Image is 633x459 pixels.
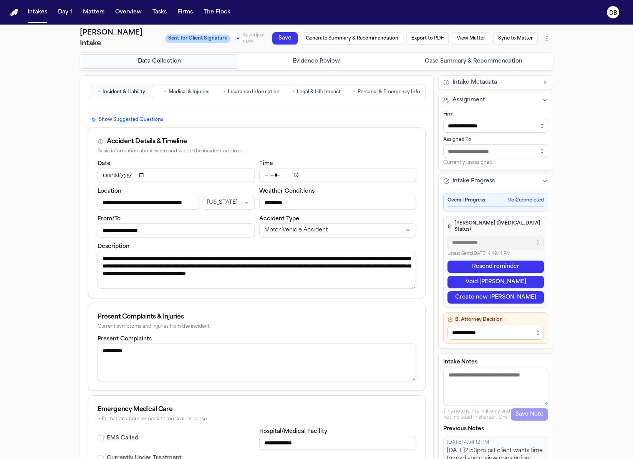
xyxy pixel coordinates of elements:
[98,168,255,182] input: Incident date
[447,197,485,203] span: Overall Progress
[107,434,138,442] label: EMS Called
[243,33,265,44] span: Saved just now
[9,9,18,16] a: Home
[169,89,209,95] span: Medical & Injuries
[259,161,273,167] label: Time
[80,5,108,19] button: Matters
[202,196,254,210] button: Incident state
[98,251,416,289] textarea: Incident description
[493,32,538,45] button: Sync to Matter
[98,149,416,154] div: Basic information about when and where the incident occurred
[447,220,544,233] h4: [PERSON_NAME] ([MEDICAL_DATA] Status)
[353,88,355,96] span: •
[259,188,315,194] label: Weather Conditions
[443,425,548,433] p: Previous Notes
[443,144,548,158] input: Assign to staff member
[98,343,416,381] textarea: Present complaints
[297,89,341,95] span: Legal & Life Impact
[447,291,544,304] button: Create new [PERSON_NAME]
[98,405,416,414] div: Emergency Medical Care
[98,161,111,167] label: Date
[259,216,299,222] label: Accident Type
[98,324,416,330] div: Current symptoms and injuries from the incident
[25,5,50,19] button: Intakes
[174,5,196,19] button: Firms
[98,216,121,222] label: From/To
[155,86,218,98] button: Go to Medical & Injuries
[201,5,234,19] button: The Flock
[239,54,394,69] button: Go to Evidence Review step
[165,33,243,44] div: Update intake status
[439,76,553,89] button: Intake Metadata
[396,54,551,69] button: Go to Case Summary & Recommendation step
[165,35,230,43] span: Sent for Client Signature
[541,31,553,45] button: More actions
[98,244,129,249] label: Description
[452,177,495,185] span: Intake Progress
[259,168,416,182] input: Incident time
[55,5,75,19] button: Day 1
[443,119,548,133] input: Select firm
[103,89,145,95] span: Incident & Liability
[443,111,548,117] div: Firm
[164,88,166,96] span: •
[443,408,511,421] p: This note is internal-only and not included in shared PDFs.
[452,32,490,45] button: View Matter
[439,174,553,188] button: Intake Progress
[98,416,416,422] div: Information about immediate medical response
[228,89,280,95] span: Insurance Information
[452,79,497,86] span: Intake Metadata
[259,429,327,434] label: Hospital/Medical Facility
[9,9,18,16] img: Finch Logo
[223,88,225,96] span: •
[452,96,485,104] span: Assignment
[447,261,544,273] button: Resend reminder
[107,137,187,146] div: Accident Details & Timeline
[98,88,100,96] span: •
[443,368,548,405] textarea: Intake notes
[447,317,544,323] h4: B. Attorney Decision
[443,358,548,366] label: Intake Notes
[292,88,295,96] span: •
[98,336,152,342] label: Present Complaints
[447,439,545,446] div: [DATE] 4:54:12 PM
[447,276,544,288] button: Void [PERSON_NAME]
[358,89,420,95] span: Personal & Emergency Info
[88,115,166,124] button: Show Suggested Questions
[259,436,416,450] input: Hospital or medical facility
[98,223,255,237] input: From/To destination
[80,28,161,49] h1: [PERSON_NAME] Intake
[439,93,553,107] button: Assignment
[447,251,544,258] p: Latest Sent: [DATE] 4:49:14 PM
[350,86,424,98] button: Go to Personal & Emergency Info
[98,196,199,210] input: Incident location
[443,137,548,143] div: Assigned To
[259,196,416,210] input: Weather conditions
[149,5,170,19] button: Tasks
[98,312,416,322] div: Present Complaints & Injuries
[98,188,121,194] label: Location
[272,32,298,45] button: Save
[508,197,544,203] span: 0 of 2 completed
[82,54,551,69] nav: Intake steps
[82,54,237,69] button: Go to Data Collection step
[112,5,145,19] button: Overview
[90,86,153,98] button: Go to Incident & Liability
[301,32,403,45] button: Generate Summary & Recommendation
[285,86,348,98] button: Go to Legal & Life Impact
[443,160,492,166] span: Currently unassigned
[406,32,449,45] button: Export to PDF
[220,86,283,98] button: Go to Insurance Information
